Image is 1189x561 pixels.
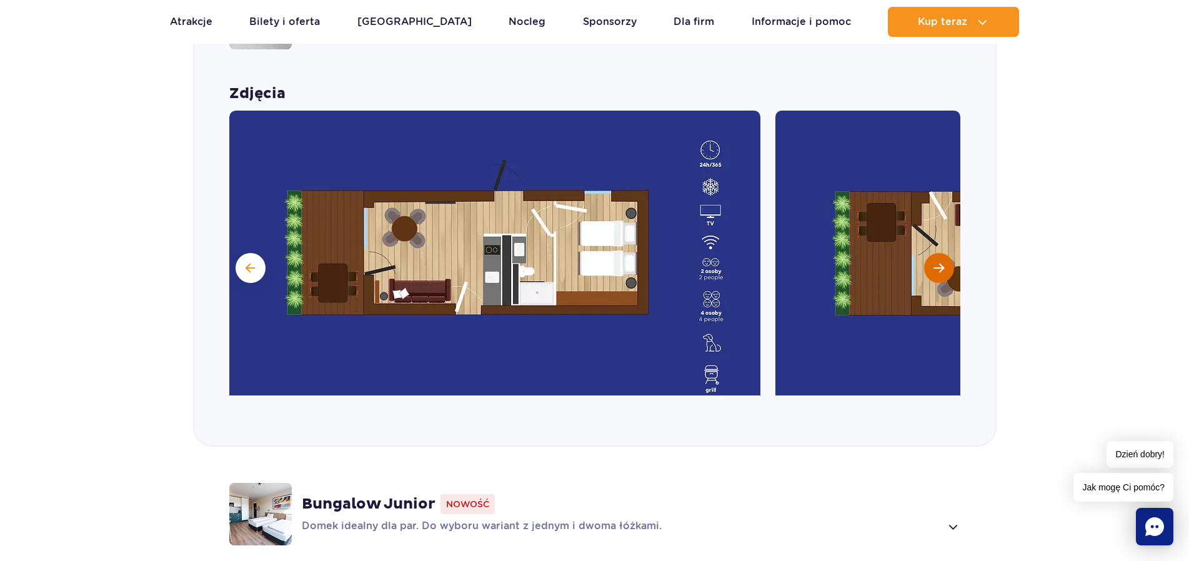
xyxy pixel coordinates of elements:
[357,7,472,37] a: [GEOGRAPHIC_DATA]
[302,495,435,514] strong: Bungalow Junior
[249,7,320,37] a: Bilety i oferta
[509,7,545,37] a: Nocleg
[440,494,495,514] span: Nowość
[888,7,1019,37] button: Kup teraz
[302,519,941,534] p: Domek idealny dla par. Do wyboru wariant z jednym i dwoma łóżkami.
[1136,508,1173,545] div: Chat
[924,253,954,283] button: Następny slajd
[583,7,637,37] a: Sponsorzy
[752,7,851,37] a: Informacje i pomoc
[1073,473,1173,502] span: Jak mogę Ci pomóc?
[674,7,714,37] a: Dla firm
[918,16,967,27] span: Kup teraz
[229,84,960,103] strong: Zdjęcia
[170,7,212,37] a: Atrakcje
[1107,441,1173,468] span: Dzień dobry!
